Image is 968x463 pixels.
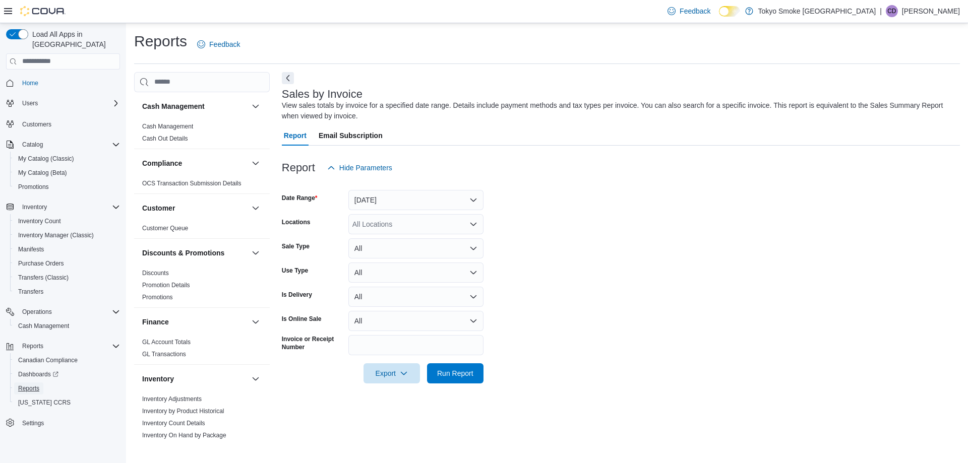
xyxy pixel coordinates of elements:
[142,203,175,213] h3: Customer
[18,118,55,130] a: Customers
[282,100,955,121] div: View sales totals by invoice for a specified date range. Details include payment methods and tax ...
[28,29,120,49] span: Load All Apps in [GEOGRAPHIC_DATA]
[2,339,124,353] button: Reports
[6,72,120,456] nav: Complex example
[142,158,182,168] h3: Compliance
[10,319,124,333] button: Cash Management
[14,257,120,270] span: Purchase Orders
[886,5,898,17] div: Corey Despres
[282,315,322,323] label: Is Online Sale
[14,167,120,179] span: My Catalog (Beta)
[18,384,39,392] span: Reports
[142,339,191,346] a: GL Account Totals
[142,123,193,130] a: Cash Management
[134,267,270,307] div: Discounts & Promotions
[18,417,48,429] a: Settings
[22,120,51,128] span: Customers
[142,135,188,142] a: Cash Out Details
[680,6,710,16] span: Feedback
[348,190,483,210] button: [DATE]
[142,180,241,187] a: OCS Transaction Submission Details
[282,88,362,100] h3: Sales by Invoice
[18,370,58,378] span: Dashboards
[10,152,124,166] button: My Catalog (Classic)
[370,363,414,383] span: Export
[348,238,483,258] button: All
[284,125,307,146] span: Report
[142,294,173,301] a: Promotions
[18,288,43,296] span: Transfers
[18,259,64,268] span: Purchase Orders
[18,139,120,151] span: Catalog
[14,229,120,241] span: Inventory Manager (Classic)
[10,228,124,242] button: Inventory Manager (Classic)
[142,350,186,358] span: GL Transactions
[18,77,42,89] a: Home
[14,396,75,409] a: [US_STATE] CCRS
[14,354,82,366] a: Canadian Compliance
[14,382,43,394] a: Reports
[663,1,714,21] a: Feedback
[20,6,66,16] img: Cova
[142,317,248,327] button: Finance
[142,270,169,277] a: Discounts
[142,395,202,403] span: Inventory Adjustments
[14,167,71,179] a: My Catalog (Beta)
[142,248,248,258] button: Discounts & Promotions
[22,203,47,211] span: Inventory
[18,169,67,177] span: My Catalog (Beta)
[142,395,202,403] a: Inventory Adjustments
[250,100,262,112] button: Cash Management
[2,96,124,110] button: Users
[282,194,318,202] label: Date Range
[142,351,186,358] a: GL Transactions
[18,183,49,191] span: Promotions
[22,141,43,149] span: Catalog
[887,5,896,17] span: CD
[282,162,315,174] h3: Report
[14,181,53,193] a: Promotions
[18,231,94,239] span: Inventory Manager (Classic)
[14,382,120,394] span: Reports
[14,257,68,270] a: Purchase Orders
[319,125,383,146] span: Email Subscription
[18,97,120,109] span: Users
[282,218,311,226] label: Locations
[18,356,78,364] span: Canadian Compliance
[18,399,71,407] span: [US_STATE] CCRS
[10,242,124,256] button: Manifests
[134,336,270,364] div: Finance
[142,203,248,213] button: Customer
[18,340,120,352] span: Reports
[18,306,120,318] span: Operations
[134,222,270,238] div: Customer
[282,267,308,275] label: Use Type
[18,217,61,225] span: Inventory Count
[142,419,205,427] span: Inventory Count Details
[134,120,270,149] div: Cash Management
[250,316,262,328] button: Finance
[250,247,262,259] button: Discounts & Promotions
[142,431,226,439] span: Inventory On Hand by Package
[142,101,248,111] button: Cash Management
[2,305,124,319] button: Operations
[18,201,120,213] span: Inventory
[10,256,124,271] button: Purchase Orders
[250,202,262,214] button: Customer
[142,269,169,277] span: Discounts
[10,271,124,285] button: Transfers (Classic)
[18,322,69,330] span: Cash Management
[282,291,312,299] label: Is Delivery
[14,368,63,380] a: Dashboards
[2,200,124,214] button: Inventory
[14,320,73,332] a: Cash Management
[323,158,396,178] button: Hide Parameters
[18,97,42,109] button: Users
[142,225,188,232] a: Customer Queue
[2,416,124,430] button: Settings
[10,353,124,367] button: Canadian Compliance
[10,367,124,381] a: Dashboards
[902,5,960,17] p: [PERSON_NAME]
[14,286,47,298] a: Transfers
[10,214,124,228] button: Inventory Count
